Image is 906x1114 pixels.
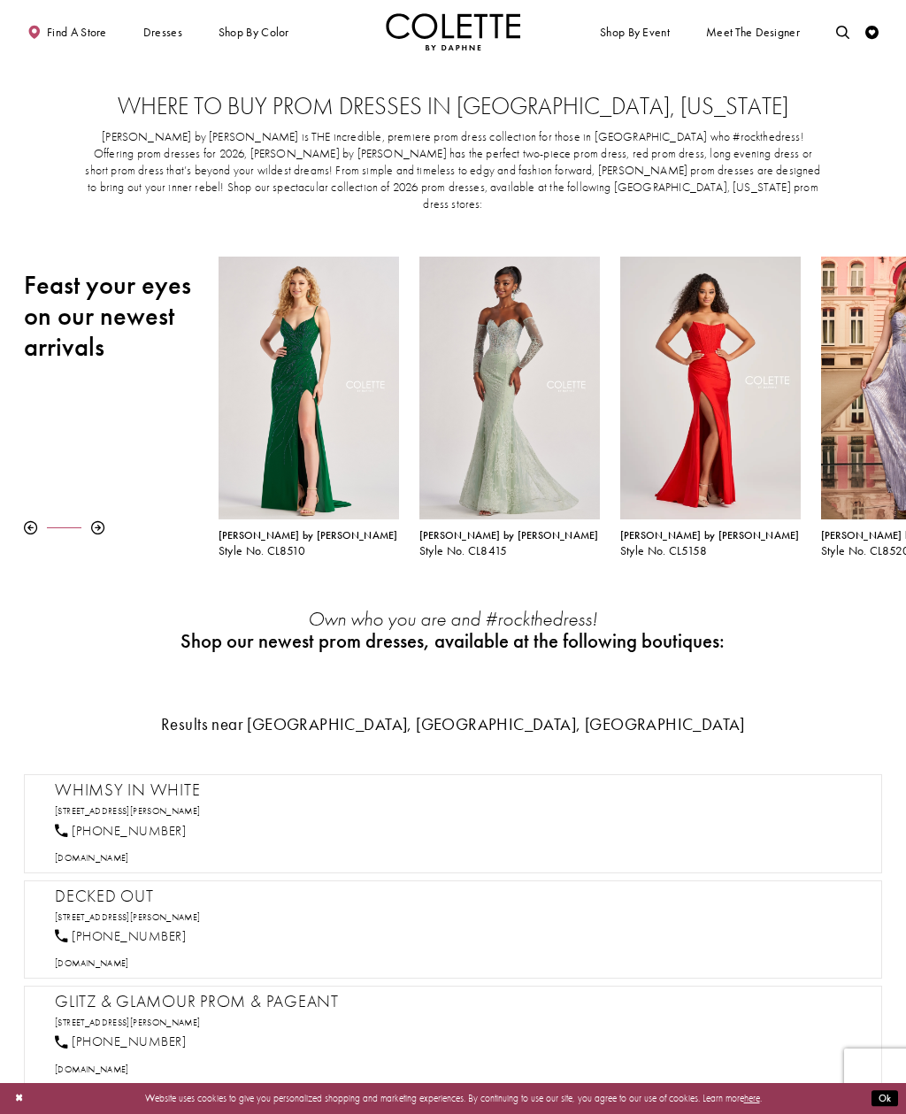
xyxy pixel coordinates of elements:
[600,26,670,39] span: Shop By Event
[620,528,800,542] span: [PERSON_NAME] by [PERSON_NAME]
[96,1089,810,1107] p: Website uses cookies to give you personalized shopping and marketing experiences. By continuing t...
[72,1033,186,1050] span: [PHONE_NUMBER]
[55,852,129,864] a: Opens in new tab
[620,543,708,558] span: Style No. CL5158
[219,528,398,542] span: [PERSON_NAME] by [PERSON_NAME]
[176,630,731,652] h2: Shop our newest prom dresses, available at the following boutiques:
[55,1033,186,1050] a: [PHONE_NUMBER]
[55,780,864,801] h2: Whimsy In White
[55,1017,200,1028] a: Opens in new tab
[24,716,882,734] h3: Results near [GEOGRAPHIC_DATA], [GEOGRAPHIC_DATA], [GEOGRAPHIC_DATA]
[47,26,107,39] span: Find a store
[55,1064,129,1075] span: [DOMAIN_NAME]
[55,957,129,969] span: [DOMAIN_NAME]
[620,257,801,519] a: Visit Colette by Daphne Style No. CL5158 Page
[55,852,129,864] span: [DOMAIN_NAME]
[833,13,853,50] a: Toggle search
[140,13,186,50] span: Dresses
[24,270,198,363] h2: Feast your eyes on our newest arrivals
[55,805,200,817] a: Opens in new tab
[143,26,182,39] span: Dresses
[409,247,610,568] div: Colette by Daphne Style No. CL8415
[8,1087,30,1110] button: Close Dialog
[55,927,186,945] a: [PHONE_NUMBER]
[419,530,600,558] div: Colette by Daphne Style No. CL8415
[308,606,597,632] em: Own who you are and #rockthedress!
[419,257,600,519] a: Visit Colette by Daphne Style No. CL8415 Page
[219,26,289,39] span: Shop by color
[219,543,306,558] span: Style No. CL8510
[744,1092,760,1104] a: here
[219,257,399,519] a: Visit Colette by Daphne Style No. CL8510 Page
[419,543,508,558] span: Style No. CL8415
[55,822,186,840] a: [PHONE_NUMBER]
[72,822,186,840] span: [PHONE_NUMBER]
[55,911,200,923] a: Opens in new tab
[55,957,129,969] a: Opens in new tab
[55,992,864,1012] h2: Glitz & Glamour Prom & Pageant
[610,247,810,568] div: Colette by Daphne Style No. CL5158
[208,247,409,568] div: Colette by Daphne Style No. CL8510
[706,26,800,39] span: Meet the designer
[55,887,864,907] h2: Decked Out
[620,530,801,558] div: Colette by Daphne Style No. CL5158
[386,13,520,50] a: Visit Home Page
[871,1090,898,1107] button: Submit Dialog
[219,530,399,558] div: Colette by Daphne Style No. CL8510
[24,13,110,50] a: Find a store
[50,93,855,119] h2: Where to buy prom dresses in [GEOGRAPHIC_DATA], [US_STATE]
[386,13,520,50] img: Colette by Daphne
[596,13,672,50] span: Shop By Event
[703,13,803,50] a: Meet the designer
[72,927,186,945] span: [PHONE_NUMBER]
[83,129,824,213] p: [PERSON_NAME] by [PERSON_NAME] is THE incredible, premiere prom dress collection for those in [GE...
[55,1064,129,1075] a: Opens in new tab
[419,528,599,542] span: [PERSON_NAME] by [PERSON_NAME]
[215,13,292,50] span: Shop by color
[862,13,882,50] a: Check Wishlist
